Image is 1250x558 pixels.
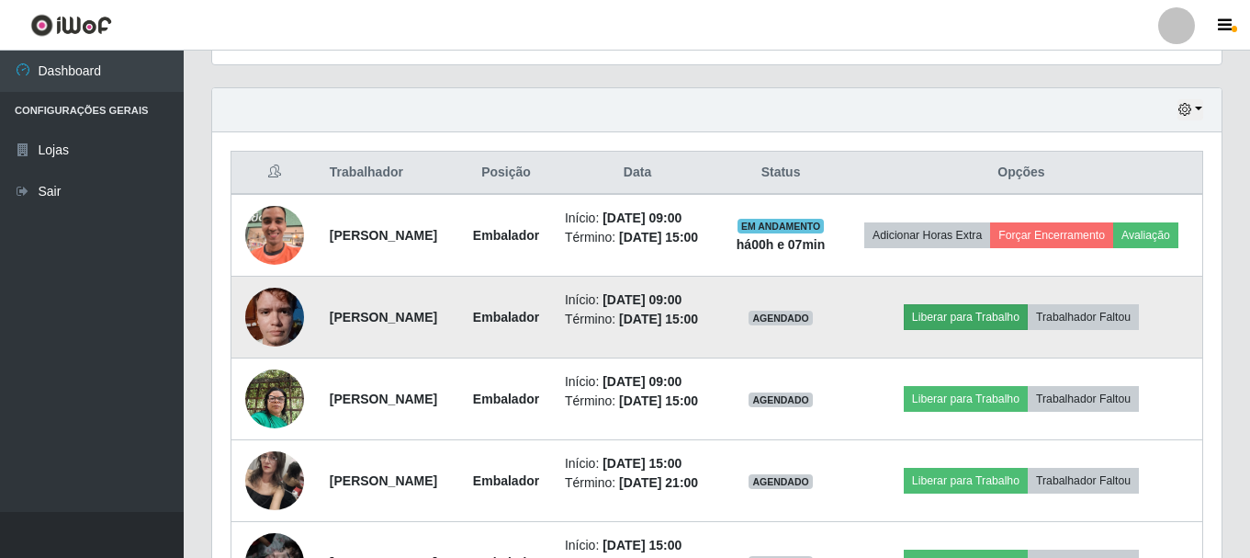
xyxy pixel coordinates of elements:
[565,209,710,228] li: Início:
[330,473,437,488] strong: [PERSON_NAME]
[319,152,458,195] th: Trabalhador
[602,538,681,552] time: [DATE] 15:00
[904,386,1028,412] button: Liberar para Trabalho
[245,359,304,438] img: 1755620688329.jpeg
[565,228,710,247] li: Término:
[864,222,990,248] button: Adicionar Horas Extra
[721,152,840,195] th: Status
[565,473,710,493] li: Término:
[602,374,681,389] time: [DATE] 09:00
[749,311,813,325] span: AGENDADO
[565,392,710,411] li: Término:
[1028,304,1139,330] button: Trabalhador Faltou
[473,473,539,488] strong: Embalador
[1113,222,1178,248] button: Avaliação
[473,310,539,325] strong: Embalador
[749,474,813,489] span: AGENDADO
[904,468,1028,494] button: Liberar para Trabalho
[749,393,813,407] span: AGENDADO
[619,230,698,245] time: [DATE] 15:00
[473,392,539,406] strong: Embalador
[840,152,1203,195] th: Opções
[602,456,681,471] time: [DATE] 15:00
[1028,386,1139,412] button: Trabalhador Faltou
[738,219,825,233] span: EM ANDAMENTO
[619,393,698,408] time: [DATE] 15:00
[1028,468,1139,494] button: Trabalhador Faltou
[565,372,710,392] li: Início:
[554,152,721,195] th: Data
[330,310,437,325] strong: [PERSON_NAME]
[904,304,1028,330] button: Liberar para Trabalho
[565,310,710,329] li: Término:
[565,454,710,473] li: Início:
[473,228,539,243] strong: Embalador
[458,152,554,195] th: Posição
[602,211,681,225] time: [DATE] 09:00
[30,14,112,37] img: CoreUI Logo
[990,222,1113,248] button: Forçar Encerramento
[245,441,304,519] img: 1628262185809.jpeg
[619,312,698,326] time: [DATE] 15:00
[245,278,304,356] img: 1754441632912.jpeg
[330,392,437,406] strong: [PERSON_NAME]
[565,290,710,310] li: Início:
[619,475,698,490] time: [DATE] 21:00
[330,228,437,243] strong: [PERSON_NAME]
[737,237,826,252] strong: há 00 h e 07 min
[245,183,304,288] img: 1752546714957.jpeg
[565,536,710,555] li: Início:
[602,292,681,307] time: [DATE] 09:00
